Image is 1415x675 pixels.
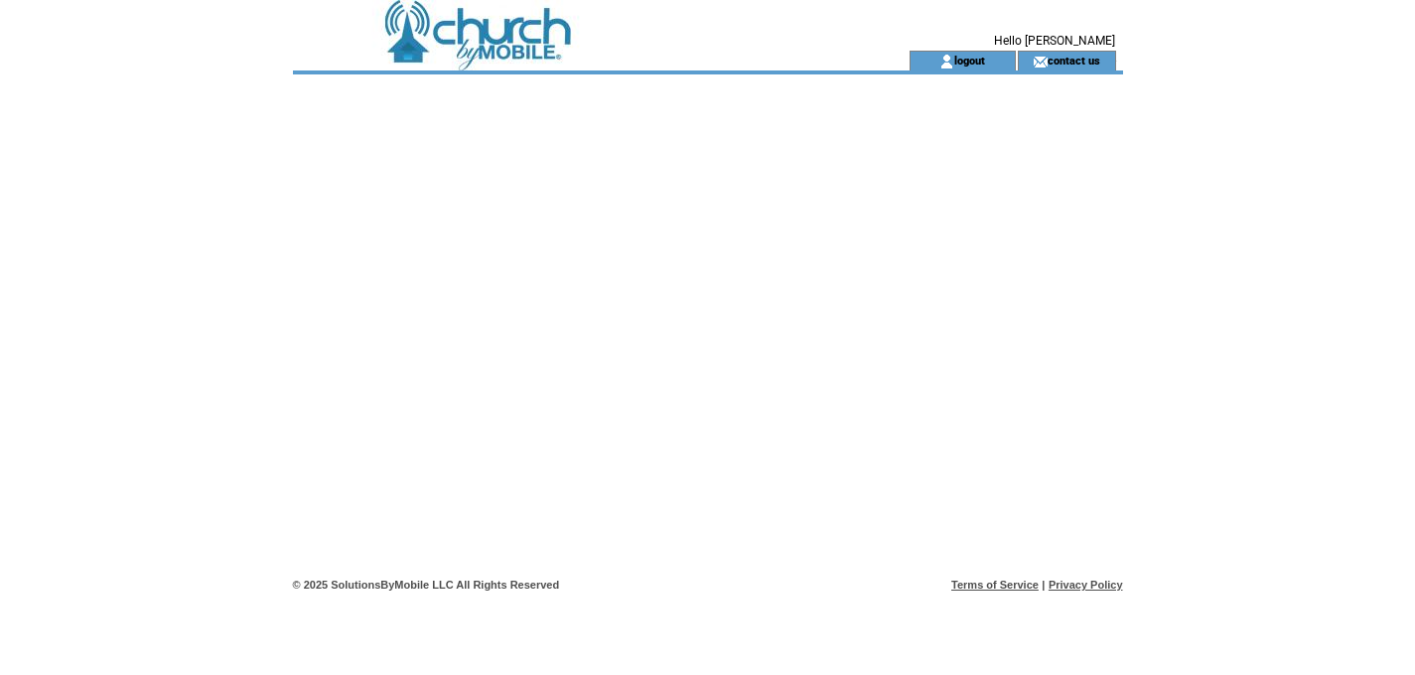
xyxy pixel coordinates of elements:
a: Privacy Policy [1049,579,1123,591]
a: contact us [1048,54,1100,67]
span: | [1042,579,1045,591]
span: Hello [PERSON_NAME] [994,34,1115,48]
a: logout [954,54,985,67]
img: account_icon.gif [939,54,954,69]
a: Terms of Service [951,579,1039,591]
span: © 2025 SolutionsByMobile LLC All Rights Reserved [293,579,560,591]
img: contact_us_icon.gif [1033,54,1048,69]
